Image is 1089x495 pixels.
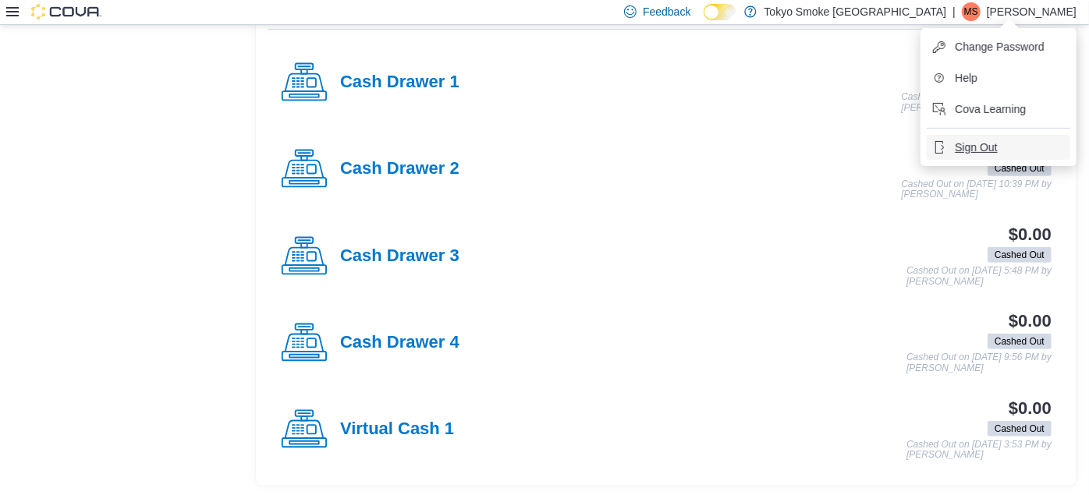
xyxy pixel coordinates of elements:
[901,179,1052,200] p: Cashed Out on [DATE] 10:39 PM by [PERSON_NAME]
[340,419,454,440] h4: Virtual Cash 1
[1009,225,1052,244] h3: $0.00
[704,4,736,20] input: Dark Mode
[31,4,101,19] img: Cova
[988,247,1052,263] span: Cashed Out
[927,34,1070,59] button: Change Password
[987,2,1077,21] p: [PERSON_NAME]
[906,352,1052,373] p: Cashed Out on [DATE] 9:56 PM by [PERSON_NAME]
[964,2,978,21] span: MS
[340,246,459,267] h4: Cash Drawer 3
[962,2,981,21] div: Michael Slauenwhite
[952,2,956,21] p: |
[927,135,1070,160] button: Sign Out
[340,72,459,93] h4: Cash Drawer 1
[988,161,1052,176] span: Cashed Out
[906,266,1052,287] p: Cashed Out on [DATE] 5:48 PM by [PERSON_NAME]
[340,159,459,179] h4: Cash Drawer 2
[988,421,1052,437] span: Cashed Out
[995,334,1045,348] span: Cashed Out
[995,161,1045,175] span: Cashed Out
[955,101,1026,117] span: Cova Learning
[955,70,977,86] span: Help
[988,334,1052,349] span: Cashed Out
[1009,399,1052,418] h3: $0.00
[340,333,459,353] h4: Cash Drawer 4
[927,97,1070,122] button: Cova Learning
[1009,312,1052,331] h3: $0.00
[643,4,690,19] span: Feedback
[764,2,947,21] p: Tokyo Smoke [GEOGRAPHIC_DATA]
[995,248,1045,262] span: Cashed Out
[995,422,1045,436] span: Cashed Out
[906,440,1052,461] p: Cashed Out on [DATE] 3:53 PM by [PERSON_NAME]
[927,65,1070,90] button: Help
[901,92,1052,113] p: Cashed Out on [DATE] 11:12 PM by [PERSON_NAME]
[955,140,997,155] span: Sign Out
[955,39,1044,55] span: Change Password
